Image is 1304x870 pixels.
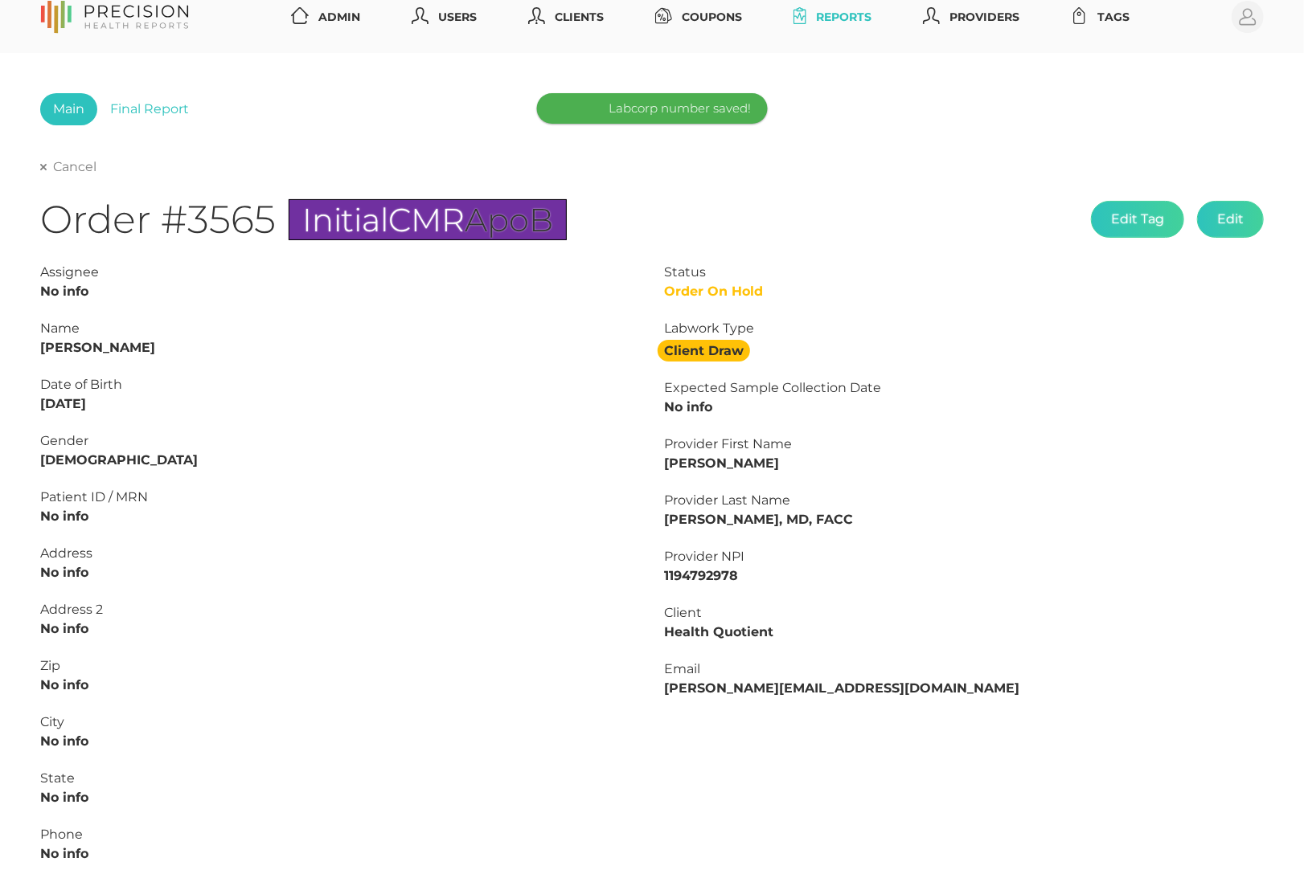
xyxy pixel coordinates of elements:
[97,93,202,125] a: Final Report
[40,544,640,563] div: Address
[787,2,878,32] a: Reports
[40,656,640,676] div: Zip
[649,2,748,32] a: Coupons
[40,431,640,451] div: Gender
[40,846,88,861] strong: No info
[40,677,88,692] strong: No info
[40,396,86,411] strong: [DATE]
[465,200,553,239] span: ApoB
[664,680,1019,696] strong: [PERSON_NAME][EMAIL_ADDRESS][DOMAIN_NAME]
[40,509,88,524] strong: No info
[1091,201,1184,238] button: Edit Tag
[664,378,1264,398] div: Expected Sample Collection Date
[664,399,712,415] strong: No info
[664,568,738,583] strong: 1194792978
[658,340,750,361] strong: Client Draw
[537,55,768,85] div: Requisition document uploaded!
[664,512,853,527] strong: [PERSON_NAME], MD, FACC
[664,660,1264,679] div: Email
[40,375,640,394] div: Date of Birth
[40,790,88,805] strong: No info
[916,2,1026,32] a: Providers
[664,319,1264,338] div: Labwork Type
[537,93,768,124] div: Labcorp number saved!
[664,624,773,639] strong: Health Quotient
[405,2,483,32] a: Users
[40,263,640,282] div: Assignee
[40,600,640,619] div: Address 2
[40,319,640,338] div: Name
[302,200,388,239] span: Initial
[285,2,367,32] a: Admin
[40,733,88,749] strong: No info
[40,93,97,125] a: Main
[40,284,88,299] strong: No info
[388,200,465,239] span: CMR
[40,565,88,580] strong: No info
[664,263,1264,282] div: Status
[664,603,1264,623] div: Client
[664,455,779,471] strong: [PERSON_NAME]
[40,196,567,243] h1: Order #3565
[40,452,198,468] strong: [DEMOGRAPHIC_DATA]
[664,284,763,299] span: Order On Hold
[1064,2,1136,32] a: Tags
[664,491,1264,510] div: Provider Last Name
[1197,201,1264,238] button: Edit
[40,621,88,636] strong: No info
[40,825,640,844] div: Phone
[664,435,1264,454] div: Provider First Name
[40,488,640,507] div: Patient ID / MRN
[40,159,96,175] a: Cancel
[40,340,155,355] strong: [PERSON_NAME]
[664,547,1264,566] div: Provider NPI
[40,769,640,788] div: State
[522,2,610,32] a: Clients
[40,713,640,732] div: City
